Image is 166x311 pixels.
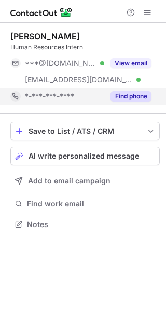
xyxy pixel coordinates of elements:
[10,122,160,140] button: save-profile-one-click
[29,127,142,135] div: Save to List / ATS / CRM
[10,217,160,232] button: Notes
[10,147,160,165] button: AI write personalized message
[27,199,156,208] span: Find work email
[110,58,151,68] button: Reveal Button
[10,196,160,211] button: Find work email
[10,43,160,52] div: Human Resources Intern
[27,220,156,229] span: Notes
[10,31,80,41] div: [PERSON_NAME]
[10,6,73,19] img: ContactOut v5.3.10
[29,152,139,160] span: AI write personalized message
[10,172,160,190] button: Add to email campaign
[28,177,110,185] span: Add to email campaign
[25,59,96,68] span: ***@[DOMAIN_NAME]
[110,91,151,102] button: Reveal Button
[25,75,133,84] span: [EMAIL_ADDRESS][DOMAIN_NAME]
